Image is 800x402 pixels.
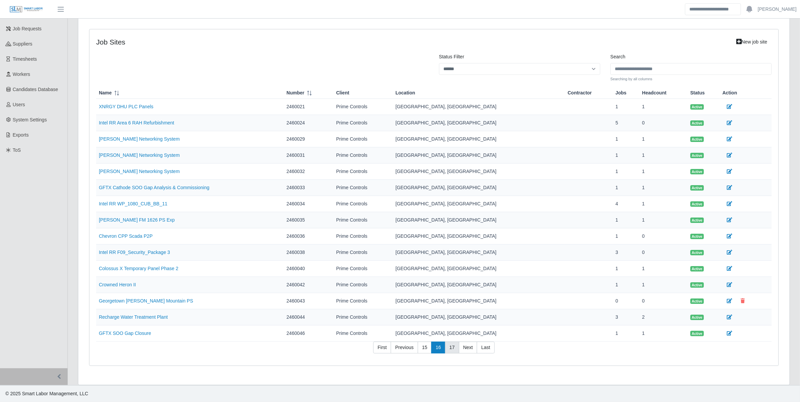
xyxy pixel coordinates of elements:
[13,147,21,153] span: ToS
[393,180,565,196] td: [GEOGRAPHIC_DATA], [GEOGRAPHIC_DATA]
[99,120,174,125] a: Intel RR Area 6 RAH Refurbishment
[284,164,333,180] td: 2460032
[639,99,688,115] td: 1
[284,293,333,309] td: 2460043
[722,89,737,96] span: Action
[459,342,477,354] a: Next
[99,104,154,109] a: XNRGY DHU PLC Panels
[639,212,688,228] td: 1
[690,153,704,158] span: Active
[690,218,704,223] span: Active
[395,89,415,96] span: Location
[333,245,393,261] td: Prime Controls
[333,277,393,293] td: Prime Controls
[690,315,704,320] span: Active
[690,89,705,96] span: Status
[639,164,688,180] td: 1
[13,41,32,47] span: Suppliers
[732,36,772,48] a: New job site
[333,261,393,277] td: Prime Controls
[613,147,639,164] td: 1
[99,89,112,96] span: Name
[393,131,565,147] td: [GEOGRAPHIC_DATA], [GEOGRAPHIC_DATA]
[690,331,704,336] span: Active
[13,87,58,92] span: Candidates Database
[690,250,704,255] span: Active
[99,201,167,206] a: Intel RR WP_1080_CUB_BB_11
[613,212,639,228] td: 1
[99,185,210,190] a: GFTX Cathode SOO Gap Analysis & Commissioning
[13,117,47,122] span: System Settings
[99,169,180,174] a: [PERSON_NAME] Networking System
[284,180,333,196] td: 2460033
[333,115,393,131] td: Prime Controls
[690,234,704,239] span: Active
[613,131,639,147] td: 1
[445,342,459,354] a: 17
[99,250,170,255] a: Intel RR F09_Security_Package 3
[9,6,43,13] img: SLM Logo
[393,245,565,261] td: [GEOGRAPHIC_DATA], [GEOGRAPHIC_DATA]
[690,104,704,110] span: Active
[393,99,565,115] td: [GEOGRAPHIC_DATA], [GEOGRAPHIC_DATA]
[431,342,445,354] a: 16
[613,325,639,342] td: 1
[284,147,333,164] td: 2460031
[284,325,333,342] td: 2460046
[391,342,418,354] a: Previous
[690,201,704,207] span: Active
[613,228,639,245] td: 1
[642,89,666,96] span: Headcount
[393,293,565,309] td: [GEOGRAPHIC_DATA], [GEOGRAPHIC_DATA]
[393,164,565,180] td: [GEOGRAPHIC_DATA], [GEOGRAPHIC_DATA]
[99,282,136,287] a: Crowned Heron II
[393,147,565,164] td: [GEOGRAPHIC_DATA], [GEOGRAPHIC_DATA]
[613,245,639,261] td: 3
[568,89,592,96] span: Contractor
[99,217,175,223] a: [PERSON_NAME] FM 1626 PS Exp
[690,298,704,304] span: Active
[333,180,393,196] td: Prime Controls
[690,120,704,126] span: Active
[613,196,639,212] td: 4
[690,282,704,288] span: Active
[393,196,565,212] td: [GEOGRAPHIC_DATA], [GEOGRAPHIC_DATA]
[284,131,333,147] td: 2460029
[13,26,42,31] span: Job Requests
[639,147,688,164] td: 1
[613,180,639,196] td: 1
[336,89,349,96] span: Client
[5,391,88,396] span: © 2025 Smart Labor Management, LLC
[615,89,627,96] span: Jobs
[610,76,772,82] small: Searching by all columns
[284,309,333,325] td: 2460044
[99,314,168,320] a: Recharge Water Treatment Plant
[393,212,565,228] td: [GEOGRAPHIC_DATA], [GEOGRAPHIC_DATA]
[639,245,688,261] td: 0
[690,169,704,174] span: Active
[639,131,688,147] td: 1
[639,309,688,325] td: 2
[373,342,391,354] a: First
[333,212,393,228] td: Prime Controls
[333,325,393,342] td: Prime Controls
[99,136,180,142] a: [PERSON_NAME] Networking System
[393,261,565,277] td: [GEOGRAPHIC_DATA], [GEOGRAPHIC_DATA]
[284,228,333,245] td: 2460036
[613,164,639,180] td: 1
[96,342,772,359] nav: pagination
[690,137,704,142] span: Active
[13,132,29,138] span: Exports
[639,180,688,196] td: 1
[333,164,393,180] td: Prime Controls
[477,342,494,354] a: Last
[333,293,393,309] td: Prime Controls
[690,185,704,191] span: Active
[284,261,333,277] td: 2460040
[613,261,639,277] td: 1
[13,102,25,107] span: Users
[284,99,333,115] td: 2460021
[639,325,688,342] td: 1
[613,277,639,293] td: 1
[393,115,565,131] td: [GEOGRAPHIC_DATA], [GEOGRAPHIC_DATA]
